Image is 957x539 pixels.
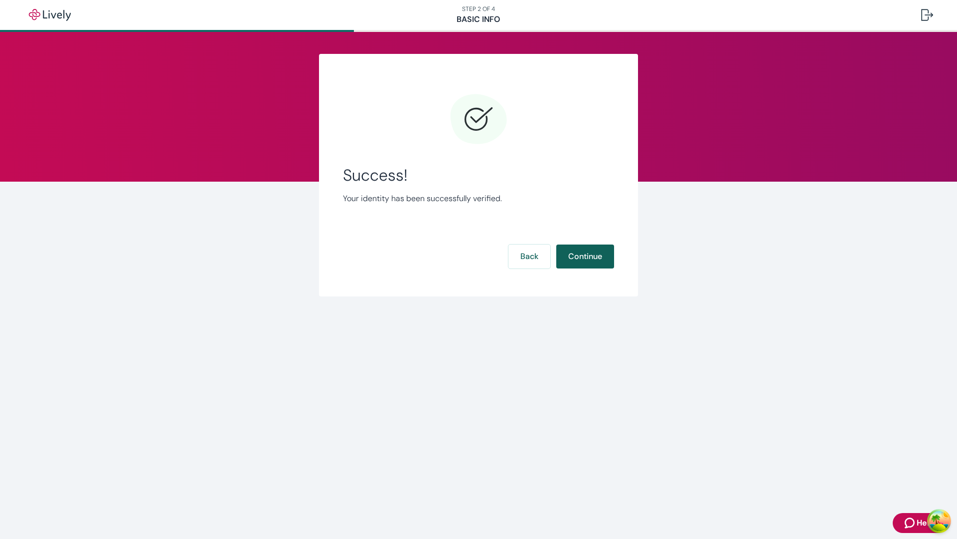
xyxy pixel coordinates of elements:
[913,3,941,27] button: Log out
[917,517,934,529] span: Help
[343,193,614,205] p: Your identity has been successfully verified.
[22,9,78,21] img: Lively
[905,517,917,529] svg: Zendesk support icon
[929,511,949,531] button: Open Tanstack query devtools
[343,166,614,185] span: Success!
[508,245,550,269] button: Back
[556,245,614,269] button: Continue
[893,513,946,533] button: Zendesk support iconHelp
[449,90,508,150] svg: Checkmark icon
